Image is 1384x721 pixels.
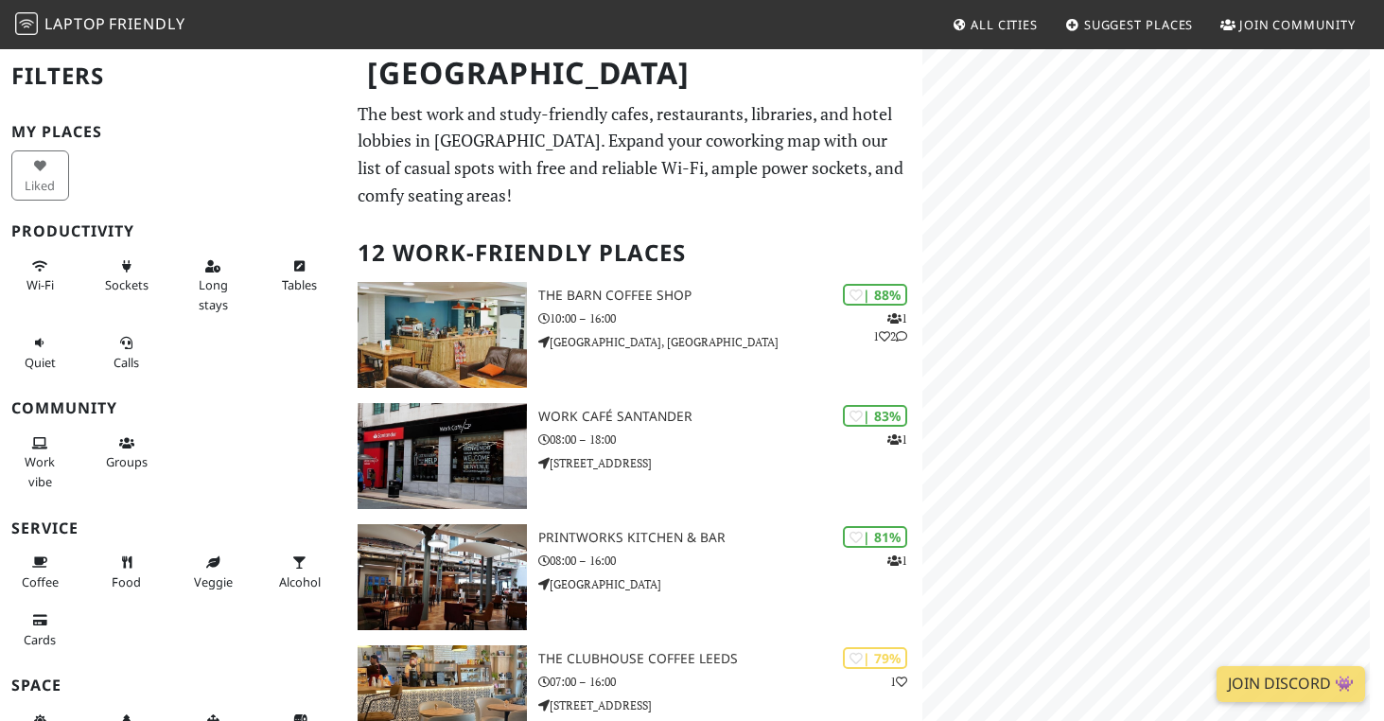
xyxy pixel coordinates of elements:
[1084,16,1194,33] span: Suggest Places
[843,405,907,427] div: | 83%
[887,552,907,570] p: 1
[1239,16,1356,33] span: Join Community
[352,47,920,99] h1: [GEOGRAPHIC_DATA]
[279,573,321,590] span: Alcohol
[358,224,912,282] h2: 12 Work-Friendly Places
[1213,8,1363,42] a: Join Community
[538,552,922,570] p: 08:00 – 16:00
[358,524,527,630] img: Printworks Kitchen & Bar
[538,309,922,327] p: 10:00 – 16:00
[11,222,335,240] h3: Productivity
[15,9,185,42] a: LaptopFriendly LaptopFriendly
[271,547,328,597] button: Alcohol
[97,547,155,597] button: Food
[184,547,242,597] button: Veggie
[97,428,155,478] button: Groups
[11,519,335,537] h3: Service
[114,354,139,371] span: Video/audio calls
[97,251,155,301] button: Sockets
[11,123,335,141] h3: My Places
[44,13,106,34] span: Laptop
[1217,666,1365,702] a: Join Discord 👾
[944,8,1045,42] a: All Cities
[538,575,922,593] p: [GEOGRAPHIC_DATA]
[26,276,54,293] span: Stable Wi-Fi
[11,428,69,497] button: Work vibe
[538,288,922,304] h3: The Barn Coffee Shop
[346,282,923,388] a: The Barn Coffee Shop | 88% 112 The Barn Coffee Shop 10:00 – 16:00 [GEOGRAPHIC_DATA], [GEOGRAPHIC_...
[11,251,69,301] button: Wi-Fi
[24,631,56,648] span: Credit cards
[282,276,317,293] span: Work-friendly tables
[358,403,527,509] img: Work Café Santander
[184,251,242,320] button: Long stays
[11,605,69,655] button: Cards
[887,431,907,448] p: 1
[358,282,527,388] img: The Barn Coffee Shop
[109,13,184,34] span: Friendly
[538,333,922,351] p: [GEOGRAPHIC_DATA], [GEOGRAPHIC_DATA]
[271,251,328,301] button: Tables
[538,409,922,425] h3: Work Café Santander
[1058,8,1201,42] a: Suggest Places
[11,327,69,378] button: Quiet
[538,431,922,448] p: 08:00 – 18:00
[538,530,922,546] h3: Printworks Kitchen & Bar
[843,647,907,669] div: | 79%
[538,651,922,667] h3: The Clubhouse Coffee Leeds
[11,547,69,597] button: Coffee
[890,673,907,691] p: 1
[199,276,228,312] span: Long stays
[538,454,922,472] p: [STREET_ADDRESS]
[346,403,923,509] a: Work Café Santander | 83% 1 Work Café Santander 08:00 – 18:00 [STREET_ADDRESS]
[843,284,907,306] div: | 88%
[105,276,149,293] span: Power sockets
[538,696,922,714] p: [STREET_ADDRESS]
[346,524,923,630] a: Printworks Kitchen & Bar | 81% 1 Printworks Kitchen & Bar 08:00 – 16:00 [GEOGRAPHIC_DATA]
[843,526,907,548] div: | 81%
[15,12,38,35] img: LaptopFriendly
[358,100,912,209] p: The best work and study-friendly cafes, restaurants, libraries, and hotel lobbies in [GEOGRAPHIC_...
[873,309,907,345] p: 1 1 2
[106,453,148,470] span: Group tables
[25,453,55,489] span: People working
[25,354,56,371] span: Quiet
[971,16,1038,33] span: All Cities
[194,573,233,590] span: Veggie
[22,573,59,590] span: Coffee
[11,47,335,105] h2: Filters
[11,399,335,417] h3: Community
[97,327,155,378] button: Calls
[112,573,141,590] span: Food
[11,677,335,695] h3: Space
[538,673,922,691] p: 07:00 – 16:00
